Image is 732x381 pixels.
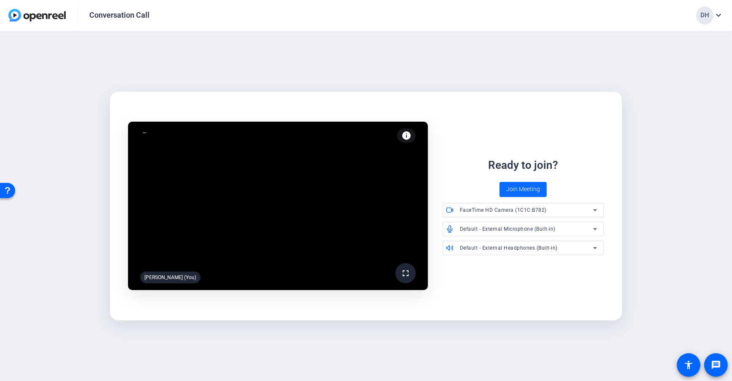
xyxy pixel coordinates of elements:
div: [PERSON_NAME] (You) [140,272,200,283]
span: Default - External Headphones (Built-in) [460,245,558,251]
span: Default - External Microphone (Built-in) [460,226,556,232]
img: OpenReel logo [8,9,66,21]
div: Ready to join? [488,157,558,173]
mat-icon: fullscreen [401,268,411,278]
mat-icon: expand_more [713,10,724,20]
span: FaceTime HD Camera (1C1C:B782) [460,207,547,213]
mat-icon: info [401,131,411,141]
div: Conversation Call [89,10,150,20]
button: Join Meeting [500,182,547,197]
mat-icon: message [711,360,721,370]
span: Join Meeting [506,185,540,194]
mat-icon: accessibility [684,360,694,370]
div: DH [696,6,713,24]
